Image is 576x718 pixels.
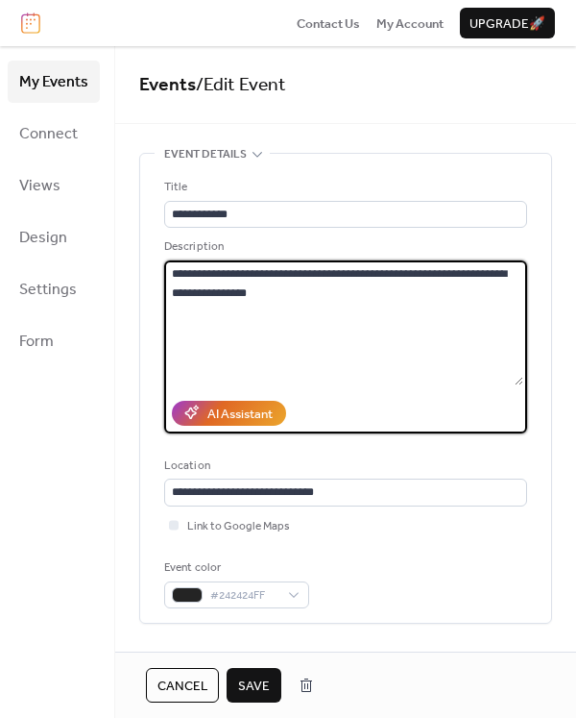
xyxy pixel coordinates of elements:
[187,517,290,536] span: Link to Google Maps
[8,61,100,103] a: My Events
[164,237,523,257] div: Description
[210,586,278,606] span: #242424FF
[8,320,100,362] a: Form
[19,275,77,306] span: Settings
[21,12,40,34] img: logo
[460,8,555,38] button: Upgrade🚀
[8,216,100,259] a: Design
[376,13,444,33] a: My Account
[164,457,523,476] div: Location
[19,327,54,358] span: Form
[139,67,196,103] a: Events
[207,405,273,424] div: AI Assistant
[19,171,60,202] span: Views
[164,647,246,666] span: Date and time
[164,558,305,578] div: Event color
[164,145,247,164] span: Event details
[469,14,545,34] span: Upgrade 🚀
[8,164,100,207] a: Views
[238,677,270,696] span: Save
[297,13,360,33] a: Contact Us
[227,668,281,703] button: Save
[376,14,444,34] span: My Account
[297,14,360,34] span: Contact Us
[8,112,100,155] a: Connect
[172,401,286,426] button: AI Assistant
[146,668,219,703] button: Cancel
[8,268,100,310] a: Settings
[157,677,207,696] span: Cancel
[19,67,88,98] span: My Events
[19,119,78,150] span: Connect
[19,223,67,254] span: Design
[196,67,286,103] span: / Edit Event
[164,178,523,197] div: Title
